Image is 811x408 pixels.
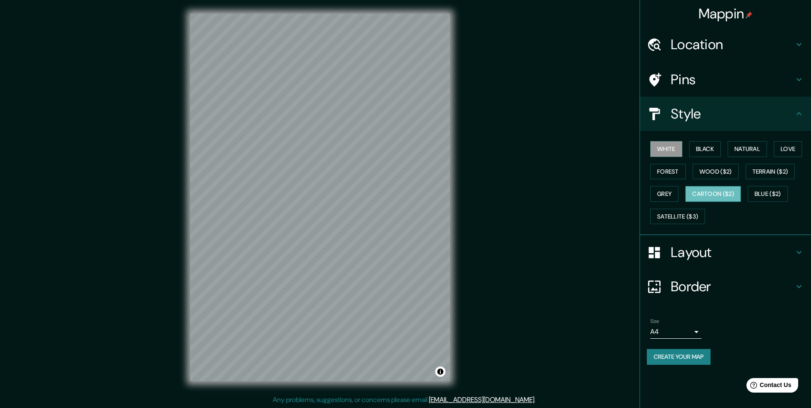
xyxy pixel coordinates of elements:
[685,186,741,202] button: Cartoon ($2)
[640,235,811,269] div: Layout
[650,318,659,325] label: Size
[190,14,450,381] canvas: Map
[650,164,686,180] button: Forest
[735,375,802,399] iframe: Help widget launcher
[671,71,794,88] h4: Pins
[650,325,702,339] div: A4
[640,97,811,131] div: Style
[671,278,794,295] h4: Border
[647,349,711,365] button: Create your map
[671,36,794,53] h4: Location
[640,27,811,62] div: Location
[429,395,534,404] a: [EMAIL_ADDRESS][DOMAIN_NAME]
[689,141,721,157] button: Black
[671,244,794,261] h4: Layout
[671,105,794,122] h4: Style
[650,141,682,157] button: White
[650,209,705,225] button: Satellite ($3)
[693,164,739,180] button: Wood ($2)
[699,5,753,22] h4: Mappin
[640,269,811,304] div: Border
[650,186,678,202] button: Grey
[536,395,537,405] div: .
[774,141,802,157] button: Love
[746,164,795,180] button: Terrain ($2)
[746,12,752,18] img: pin-icon.png
[728,141,767,157] button: Natural
[537,395,539,405] div: .
[435,367,445,377] button: Toggle attribution
[748,186,788,202] button: Blue ($2)
[273,395,536,405] p: Any problems, suggestions, or concerns please email .
[640,62,811,97] div: Pins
